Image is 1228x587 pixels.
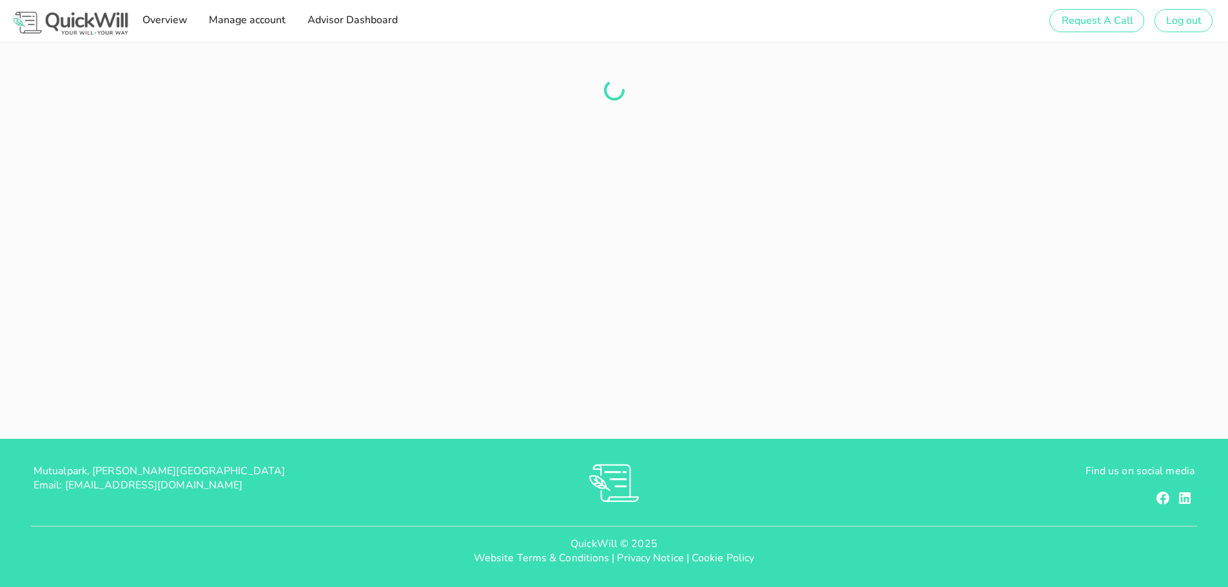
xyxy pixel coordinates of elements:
[34,464,285,478] span: Mutualpark, [PERSON_NAME][GEOGRAPHIC_DATA]
[208,13,286,27] span: Manage account
[808,464,1194,478] p: Find us on social media
[1049,9,1144,32] button: Request A Call
[204,8,289,34] a: Manage account
[34,478,243,492] span: Email: [EMAIL_ADDRESS][DOMAIN_NAME]
[474,551,610,565] a: Website Terms & Conditions
[687,551,689,565] span: |
[589,464,639,502] img: RVs0sauIwKhMoGR03FLGkjXSOVwkZRnQsltkF0QxpTsornXsmh1o7vbL94pqF3d8sZvAAAAAElFTkSuQmCC
[617,551,683,565] a: Privacy Notice
[10,537,1218,551] p: QuickWill © 2025
[692,551,754,565] a: Cookie Policy
[1060,14,1133,28] span: Request A Call
[1155,9,1213,32] button: Log out
[302,8,401,34] a: Advisor Dashboard
[10,9,131,37] img: Logo
[612,551,614,565] span: |
[1165,14,1202,28] span: Log out
[137,8,191,34] a: Overview
[141,13,187,27] span: Overview
[306,13,397,27] span: Advisor Dashboard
